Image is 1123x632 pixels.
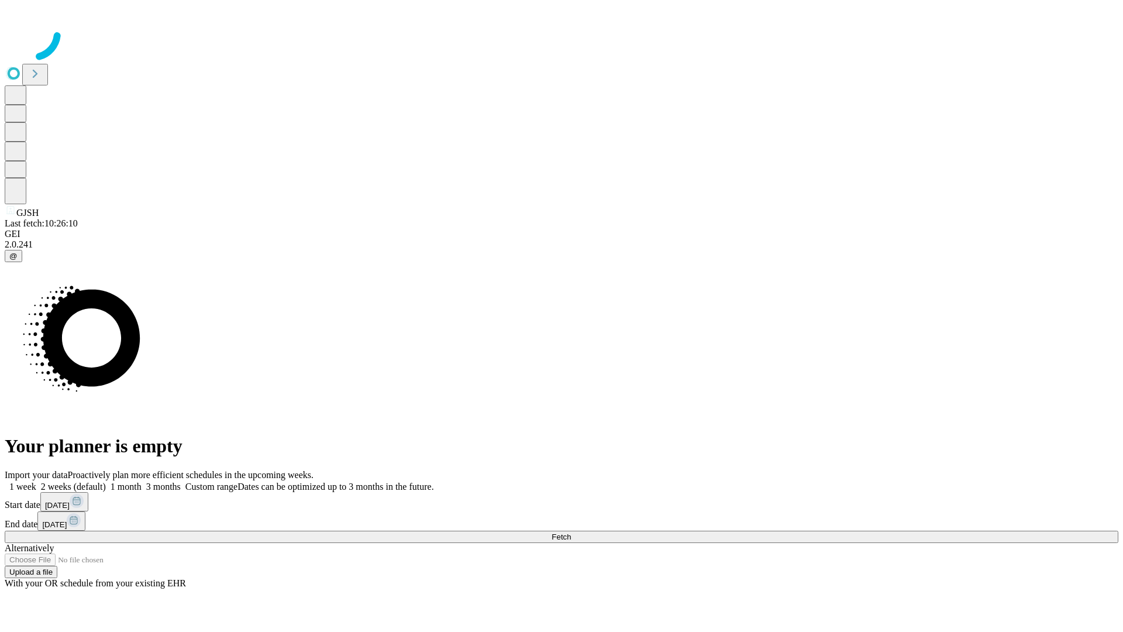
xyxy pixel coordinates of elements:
[5,239,1118,250] div: 2.0.241
[552,533,571,541] span: Fetch
[5,229,1118,239] div: GEI
[5,218,78,228] span: Last fetch: 10:26:10
[237,482,433,492] span: Dates can be optimized up to 3 months in the future.
[5,531,1118,543] button: Fetch
[185,482,237,492] span: Custom range
[5,543,54,553] span: Alternatively
[40,492,88,511] button: [DATE]
[146,482,181,492] span: 3 months
[68,470,314,480] span: Proactively plan more efficient schedules in the upcoming weeks.
[5,492,1118,511] div: Start date
[5,511,1118,531] div: End date
[5,470,68,480] span: Import your data
[9,482,36,492] span: 1 week
[37,511,85,531] button: [DATE]
[5,566,57,578] button: Upload a file
[42,520,67,529] span: [DATE]
[5,250,22,262] button: @
[5,578,186,588] span: With your OR schedule from your existing EHR
[45,501,70,510] span: [DATE]
[41,482,106,492] span: 2 weeks (default)
[9,252,18,260] span: @
[5,435,1118,457] h1: Your planner is empty
[16,208,39,218] span: GJSH
[111,482,142,492] span: 1 month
